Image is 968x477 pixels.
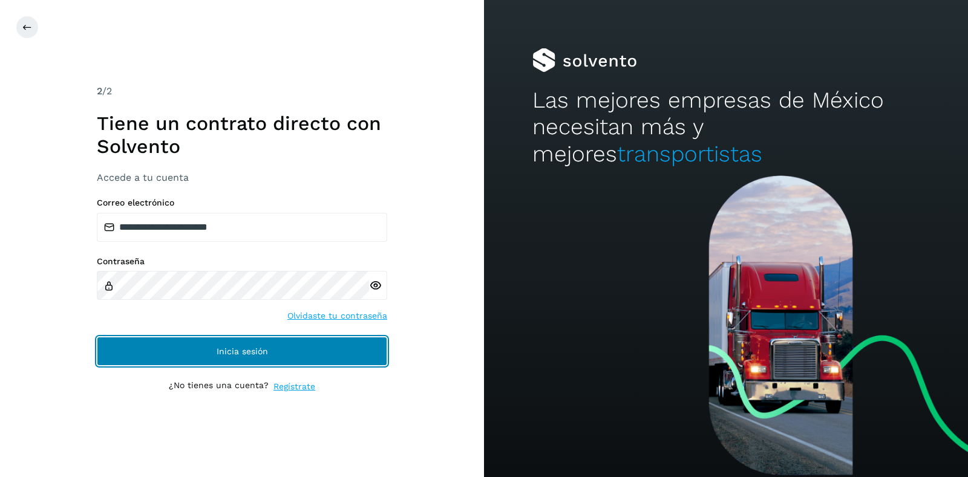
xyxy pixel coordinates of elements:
[217,347,268,355] span: Inicia sesión
[287,310,387,322] a: Olvidaste tu contraseña
[169,380,269,393] p: ¿No tienes una cuenta?
[617,141,762,167] span: transportistas
[97,85,102,97] span: 2
[97,256,387,267] label: Contraseña
[532,87,920,167] h2: Las mejores empresas de México necesitan más y mejores
[97,198,387,208] label: Correo electrónico
[97,172,387,183] h3: Accede a tu cuenta
[273,380,315,393] a: Regístrate
[97,337,387,366] button: Inicia sesión
[97,84,387,99] div: /2
[97,112,387,158] h1: Tiene un contrato directo con Solvento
